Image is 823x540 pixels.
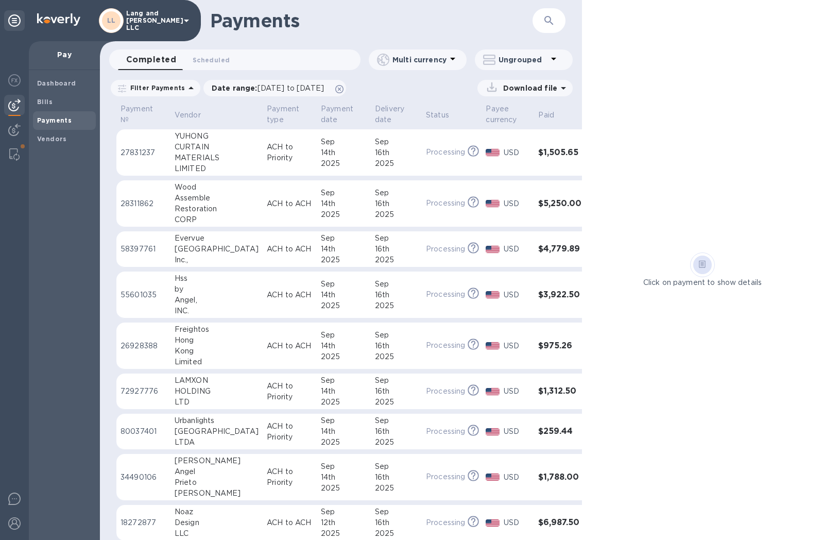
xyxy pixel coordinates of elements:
[121,517,166,528] p: 18272877
[375,483,418,494] div: 2025
[267,421,313,443] p: ACH to Priority
[321,483,367,494] div: 2025
[175,142,259,153] div: CURTAIN
[4,10,25,31] div: Unpin categories
[121,147,166,158] p: 27831237
[375,147,418,158] div: 16th
[375,198,418,209] div: 16th
[37,135,67,143] b: Vendors
[321,198,367,209] div: 14th
[321,158,367,169] div: 2025
[538,110,568,121] span: Paid
[121,386,166,397] p: 72927776
[121,426,166,437] p: 80037401
[175,153,259,163] div: MATERIALS
[538,199,590,209] h3: $5,250.00
[486,291,500,298] img: USD
[375,507,418,517] div: Sep
[267,104,299,125] p: Payment type
[175,437,259,448] div: LTDA
[175,466,259,477] div: Angel
[175,110,201,121] p: Vendor
[121,290,166,300] p: 55601035
[321,386,367,397] div: 14th
[175,517,259,528] div: Design
[321,437,367,448] div: 2025
[175,255,259,265] div: Inc.,
[321,330,367,341] div: Sep
[321,233,367,244] div: Sep
[321,375,367,386] div: Sep
[321,351,367,362] div: 2025
[321,461,367,472] div: Sep
[121,104,166,125] span: Payment №
[175,335,259,346] div: Hong
[175,346,259,357] div: Kong
[643,277,762,288] p: Click on payment to show details
[321,415,367,426] div: Sep
[107,16,116,24] b: LL
[126,10,178,31] p: Lang and [PERSON_NAME] LLC
[504,290,530,300] p: USD
[321,104,367,125] span: Payment date
[321,290,367,300] div: 14th
[175,357,259,367] div: Limited
[426,289,465,300] p: Processing
[538,341,590,351] h3: $975.26
[426,110,462,121] span: Status
[321,147,367,158] div: 14th
[426,198,465,209] p: Processing
[504,517,530,528] p: USD
[321,397,367,408] div: 2025
[486,474,500,481] img: USD
[375,426,418,437] div: 16th
[175,488,259,499] div: [PERSON_NAME]
[538,427,590,436] h3: $259.44
[267,198,313,209] p: ACH to ACH
[37,98,53,106] b: Bills
[375,415,418,426] div: Sep
[426,110,449,121] p: Status
[321,209,367,220] div: 2025
[426,147,465,158] p: Processing
[321,255,367,265] div: 2025
[212,83,329,93] p: Date range :
[486,104,530,125] span: Payee currency
[375,188,418,198] div: Sep
[392,55,447,65] p: Multi currency
[267,466,313,488] p: ACH to Priority
[37,116,72,124] b: Payments
[175,193,259,204] div: Assemble
[375,104,418,125] span: Delivery date
[426,426,465,437] p: Processing
[486,149,500,156] img: USD
[504,198,530,209] p: USD
[375,330,418,341] div: Sep
[375,233,418,244] div: Sep
[375,279,418,290] div: Sep
[175,204,259,214] div: Restoration
[375,461,418,472] div: Sep
[375,437,418,448] div: 2025
[538,148,590,158] h3: $1,505.65
[37,13,80,26] img: Logo
[175,182,259,193] div: Wood
[426,471,465,482] p: Processing
[486,388,500,395] img: USD
[375,375,418,386] div: Sep
[375,528,418,539] div: 2025
[37,79,76,87] b: Dashboard
[426,244,465,255] p: Processing
[8,74,21,87] img: Foreign exchange
[426,517,465,528] p: Processing
[175,426,259,437] div: [GEOGRAPHIC_DATA]
[375,397,418,408] div: 2025
[375,255,418,265] div: 2025
[175,273,259,284] div: Hss
[121,104,153,125] p: Payment №
[267,142,313,163] p: ACH to Priority
[321,279,367,290] div: Sep
[321,244,367,255] div: 14th
[175,295,259,306] div: Angel,
[499,83,557,93] p: Download file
